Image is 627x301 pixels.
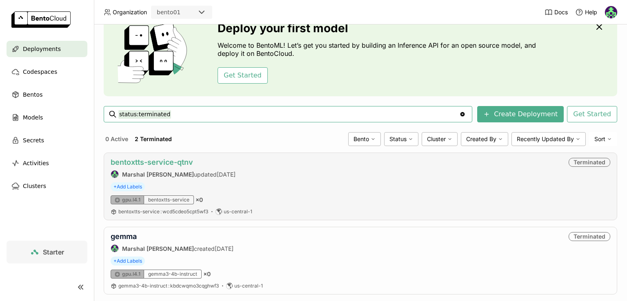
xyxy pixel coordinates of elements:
img: cover onboarding [110,22,198,83]
input: Search [118,108,459,121]
div: bento01 [157,8,180,16]
a: Starter [7,241,87,263]
span: Organization [113,9,147,16]
a: Codespaces [7,64,87,80]
img: Marshal AM [111,245,118,252]
input: Selected bento01. [181,9,182,17]
strong: Marshal [PERSON_NAME] [122,171,194,178]
a: Clusters [7,178,87,194]
span: us-central-1 [224,208,252,215]
a: Docs [545,8,568,16]
h3: Deploy your first model [218,22,540,35]
span: × 0 [203,270,211,278]
div: Terminated [569,232,610,241]
div: gemma3-4b-instruct [144,270,202,279]
span: Starter [43,248,64,256]
span: Bentos [23,90,42,100]
div: Cluster [422,132,458,146]
span: Status [389,135,407,143]
span: Recently Updated By [517,135,574,143]
span: Docs [554,9,568,16]
div: created [111,244,233,252]
div: updated [111,170,236,178]
span: Sort [594,135,605,143]
button: Get Started [567,106,617,122]
span: Bento [354,135,369,143]
span: Created By [466,135,496,143]
a: gemma3-4b-instruct:kbdcwqmo3cqghwf3 [118,283,219,289]
a: Bentos [7,86,87,103]
img: logo [11,11,71,28]
div: Created By [461,132,508,146]
span: Secrets [23,135,44,145]
span: Codespaces [23,67,57,77]
strong: Marshal [PERSON_NAME] [122,245,194,252]
span: gpu.l4.1 [122,271,140,277]
span: +Add Labels [111,257,145,266]
span: Activities [23,158,49,168]
span: [DATE] [215,245,233,252]
span: [DATE] [217,171,236,178]
button: 2 Terminated [133,134,173,144]
div: Bento [348,132,381,146]
span: × 0 [196,196,203,204]
a: Secrets [7,132,87,148]
a: Activities [7,155,87,171]
button: Get Started [218,67,268,84]
span: Clusters [23,181,46,191]
span: : [160,208,162,215]
a: Deployments [7,41,87,57]
img: Marshal AM [111,170,118,178]
span: Deployments [23,44,61,54]
div: Sort [589,132,617,146]
button: Create Deployment [477,106,564,122]
span: bentoxtts-service wcd5cdeo5cpt5wf3 [118,208,208,215]
span: us-central-1 [234,283,263,289]
div: Status [384,132,418,146]
span: Models [23,113,43,122]
span: Cluster [427,135,446,143]
div: bentoxtts-service [144,195,194,204]
p: Welcome to BentoML! Let’s get you started by building an Inference API for an open source model, ... [218,41,540,58]
span: Help [585,9,597,16]
a: bentoxtts-service:wcd5cdeo5cpt5wf3 [118,208,208,215]
div: Recently Updated By [511,132,586,146]
span: gpu.l4.1 [122,197,140,203]
svg: Clear value [459,111,466,117]
span: : [168,283,169,289]
a: Models [7,109,87,126]
a: gemma [111,232,137,241]
div: Help [575,8,597,16]
a: bentoxtts-service-qtnv [111,158,193,166]
button: 0 Active [104,134,130,144]
span: +Add Labels [111,182,145,191]
span: gemma3-4b-instruct kbdcwqmo3cqghwf3 [118,283,219,289]
img: Marshal AM [605,6,617,18]
div: Terminated [569,158,610,167]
